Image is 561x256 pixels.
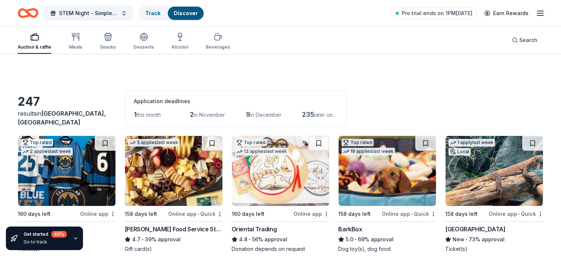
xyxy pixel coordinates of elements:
[232,225,277,234] div: Oriental Trading
[342,148,395,155] div: 19 applies last week
[139,6,204,21] button: TrackDiscover
[80,209,116,218] div: Online app
[466,236,468,242] span: •
[232,136,329,206] img: Image for Oriental Trading
[518,211,520,217] span: •
[338,235,436,244] div: 69% approval
[18,109,116,127] div: results
[24,239,67,245] div: Go to track
[445,235,543,244] div: 73% approval
[59,9,118,18] span: STEM Night - Simple STEM
[338,210,371,218] div: 158 days left
[125,210,157,218] div: 158 days left
[18,44,51,50] div: Auction & raffle
[346,235,353,244] span: 5.0
[198,211,199,217] span: •
[250,112,281,118] span: in December
[232,136,330,253] a: Image for Oriental TradingTop rated13 applieslast week160 days leftOnline appOriental Trading4.8•...
[125,136,223,253] a: Image for Gordon Food Service Store5 applieslast week158 days leftOnline app•Quick[PERSON_NAME] F...
[232,235,330,244] div: 56% approval
[125,225,223,234] div: [PERSON_NAME] Food Service Store
[174,10,198,16] a: Discover
[445,225,505,234] div: [GEOGRAPHIC_DATA]
[18,29,51,54] button: Auction & raffle
[100,29,116,54] button: Snacks
[24,231,67,238] div: Get started
[125,235,223,244] div: 39% approval
[168,209,223,218] div: Online app Quick
[18,210,51,218] div: 160 days left
[145,10,160,16] a: Track
[338,225,362,234] div: BarkBox
[44,6,133,21] button: STEM Night - Simple STEM
[355,236,357,242] span: •
[453,235,464,244] span: New
[125,245,223,253] div: Gift card(s)
[342,139,374,146] div: Top rated
[249,236,250,242] span: •
[519,36,537,45] span: Search
[18,136,116,253] a: Image for Cleveland MonstersTop rated2 applieslast week160 days leftOnline appCleveland Monsters5...
[69,29,82,54] button: Meals
[69,44,82,50] div: Meals
[445,245,543,253] div: Ticket(s)
[18,136,115,206] img: Image for Cleveland Monsters
[18,94,116,109] div: 247
[314,112,336,118] span: later on...
[449,148,471,155] div: Local
[402,9,472,18] span: Pro trial ends on 1PM[DATE]
[142,236,143,242] span: •
[125,136,222,206] img: Image for Gordon Food Service Store
[194,112,225,118] span: in November
[382,209,436,218] div: Online app Quick
[18,110,106,126] span: [GEOGRAPHIC_DATA], [GEOGRAPHIC_DATA]
[132,235,141,244] span: 4.7
[136,112,161,118] span: this month
[411,211,413,217] span: •
[246,111,250,118] span: 9
[21,148,73,155] div: 2 applies last week
[134,44,154,50] div: Desserts
[134,29,154,54] button: Desserts
[449,139,495,147] div: 1 apply last week
[235,139,267,146] div: Top rated
[100,44,116,50] div: Snacks
[446,136,543,206] img: Image for Cincinnati Zoo & Botanical Garden
[506,33,543,48] button: Search
[206,44,230,50] div: Beverages
[206,29,230,54] button: Beverages
[445,210,478,218] div: 158 days left
[172,44,188,50] div: Alcohol
[190,111,194,118] span: 2
[294,209,329,218] div: Online app
[338,136,436,253] a: Image for BarkBoxTop rated19 applieslast week158 days leftOnline app•QuickBarkBox5.0•69% approval...
[235,148,288,155] div: 13 applies last week
[128,139,180,147] div: 5 applies last week
[232,245,330,253] div: Donation depends on request
[480,7,533,20] a: Earn Rewards
[489,209,543,218] div: Online app Quick
[134,97,337,106] div: Application deadlines
[391,7,477,19] a: Pro trial ends on 1PM[DATE]
[172,29,188,54] button: Alcohol
[239,235,247,244] span: 4.8
[51,231,67,238] div: 40 %
[339,136,436,206] img: Image for BarkBox
[134,111,136,118] span: 1
[21,139,53,146] div: Top rated
[338,245,436,253] div: Dog toy(s), dog food
[232,210,264,218] div: 160 days left
[302,111,314,118] span: 235
[18,110,106,126] span: in
[18,4,38,22] a: Home
[445,136,543,253] a: Image for Cincinnati Zoo & Botanical Garden1 applylast weekLocal158 days leftOnline app•Quick[GEO...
